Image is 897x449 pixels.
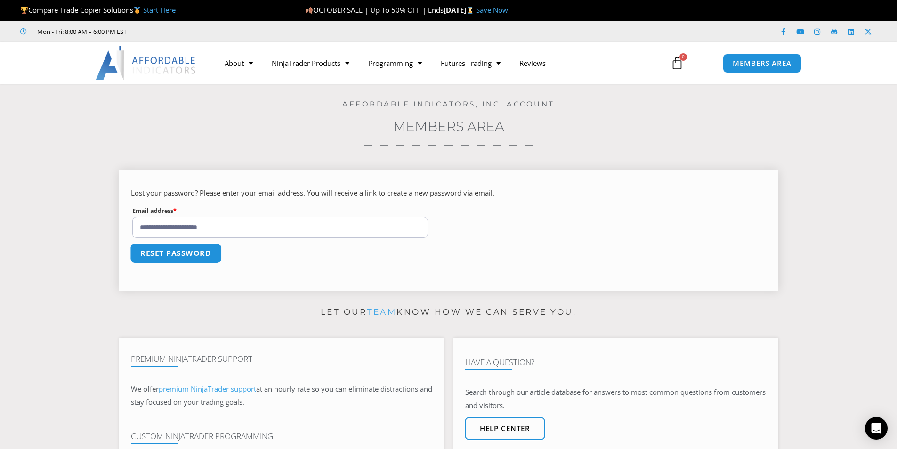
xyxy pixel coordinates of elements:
[465,358,767,367] h4: Have A Question?
[367,307,396,317] a: team
[215,52,262,74] a: About
[140,27,281,36] iframe: Customer reviews powered by Trustpilot
[262,52,359,74] a: NinjaTrader Products
[465,417,545,440] a: Help center
[359,52,431,74] a: Programming
[733,60,792,67] span: MEMBERS AREA
[480,425,530,432] span: Help center
[342,99,555,108] a: Affordable Indicators, Inc. Account
[131,354,432,364] h4: Premium NinjaTrader Support
[130,243,221,263] button: Reset password
[723,54,801,73] a: MEMBERS AREA
[131,384,159,393] span: We offer
[865,417,888,440] div: Open Intercom Messenger
[510,52,555,74] a: Reviews
[134,7,141,14] img: 🥇
[131,432,432,441] h4: Custom NinjaTrader Programming
[96,46,197,80] img: LogoAI | Affordable Indicators – NinjaTrader
[215,52,660,74] nav: Menu
[476,5,508,15] a: Save Now
[131,384,432,407] span: at an hourly rate so you can eliminate distractions and stay focused on your trading goals.
[393,118,504,134] a: Members Area
[35,26,127,37] span: Mon - Fri: 8:00 AM – 6:00 PM EST
[431,52,510,74] a: Futures Trading
[21,7,28,14] img: 🏆
[143,5,176,15] a: Start Here
[656,49,698,77] a: 0
[465,386,767,412] p: Search through our article database for answers to most common questions from customers and visit...
[131,187,767,200] p: Lost your password? Please enter your email address. You will receive a link to create a new pass...
[305,5,444,15] span: OCTOBER SALE | Up To 50% OFF | Ends
[159,384,256,393] a: premium NinjaTrader support
[679,53,687,61] span: 0
[467,7,474,14] img: ⌛
[20,5,176,15] span: Compare Trade Copier Solutions
[444,5,476,15] strong: [DATE]
[132,205,428,217] label: Email address
[306,7,313,14] img: 🍂
[119,305,778,320] p: Let our know how we can serve you!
